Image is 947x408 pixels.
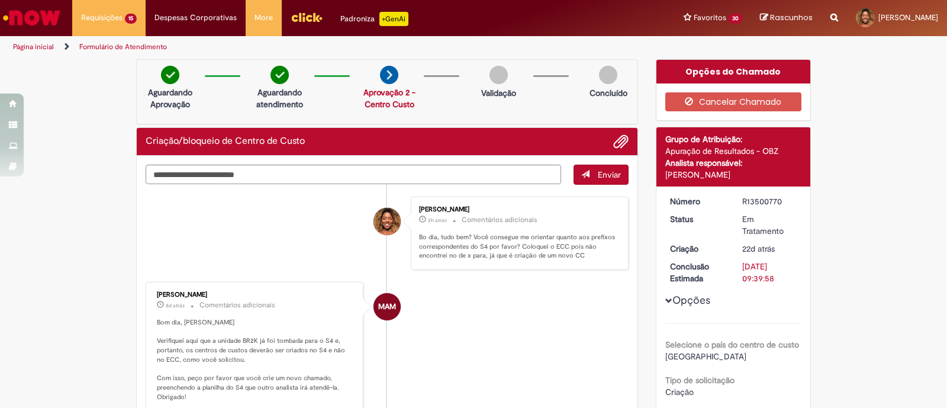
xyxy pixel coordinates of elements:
small: Comentários adicionais [199,300,275,310]
img: arrow-next.png [380,66,398,84]
p: Aguardando atendimento [251,86,308,110]
span: More [255,12,273,24]
ul: Trilhas de página [9,36,623,58]
img: check-circle-green.png [161,66,179,84]
div: Padroniza [340,12,408,26]
span: Rascunhos [770,12,813,23]
img: img-circle-grey.png [599,66,617,84]
a: Página inicial [13,42,54,52]
textarea: Digite sua mensagem aqui... [146,165,561,185]
span: MAM [378,293,396,321]
a: Aprovação 2 - Centro Custo [363,87,415,110]
b: Selecione o país do centro de custo [665,339,799,350]
span: 8d atrás [166,302,185,309]
div: [PERSON_NAME] [419,206,616,213]
img: ServiceNow [1,6,62,30]
b: Tipo de solicitação [665,375,735,385]
div: Grupo de Atribuição: [665,133,802,145]
span: Favoritos [694,12,726,24]
span: [GEOGRAPHIC_DATA] [665,351,746,362]
span: 15 [125,14,137,24]
button: Adicionar anexos [613,134,629,149]
div: Opções do Chamado [656,60,811,83]
p: Aguardando Aprovação [141,86,199,110]
div: 08/09/2025 18:35:03 [742,243,797,255]
a: Formulário de Atendimento [79,42,167,52]
button: Enviar [574,165,629,185]
div: Matheus Araujo Moreira [373,293,401,320]
p: Concluído [590,87,627,99]
span: Requisições [81,12,123,24]
div: [PERSON_NAME] [157,291,354,298]
h2: Criação/bloqueio de Centro de Custo Histórico de tíquete [146,136,305,147]
small: Comentários adicionais [462,215,537,225]
span: Despesas Corporativas [154,12,237,24]
p: +GenAi [379,12,408,26]
div: [PERSON_NAME] [665,169,802,181]
div: Em Tratamento [742,213,797,237]
dt: Criação [661,243,734,255]
span: [PERSON_NAME] [878,12,938,23]
dt: Número [661,195,734,207]
span: 2h atrás [428,217,447,224]
dt: Status [661,213,734,225]
img: check-circle-green.png [270,66,289,84]
a: Rascunhos [760,12,813,24]
button: Cancelar Chamado [665,92,802,111]
p: Validação [481,87,516,99]
div: [DATE] 09:39:58 [742,261,797,284]
img: click_logo_yellow_360x200.png [291,8,323,26]
div: Paula Carolina Ferreira Soares [373,208,401,235]
div: Analista responsável: [665,157,802,169]
span: Criação [665,387,694,397]
p: Bo dia, tudo bem? Você consegue me orientar quanto aos prefixos correspondentes do S4 por favor? ... [419,233,616,261]
div: Apuração de Resultados - OBZ [665,145,802,157]
time: 23/09/2025 09:42:04 [166,302,185,309]
time: 30/09/2025 08:44:44 [428,217,447,224]
time: 08/09/2025 18:35:03 [742,243,775,254]
img: img-circle-grey.png [489,66,508,84]
span: 30 [729,14,742,24]
div: R13500770 [742,195,797,207]
span: 22d atrás [742,243,775,254]
span: Enviar [598,169,621,180]
dt: Conclusão Estimada [661,261,734,284]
